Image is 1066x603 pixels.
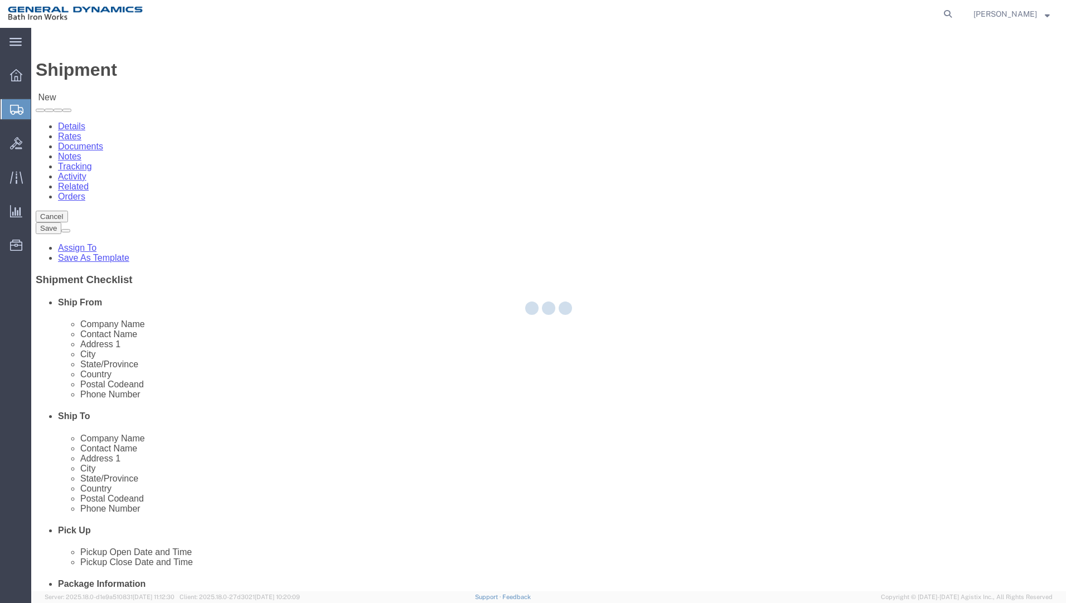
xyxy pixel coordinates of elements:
[475,594,503,600] a: Support
[973,7,1050,21] button: [PERSON_NAME]
[180,594,300,600] span: Client: 2025.18.0-27d3021
[45,594,175,600] span: Server: 2025.18.0-d1e9a510831
[881,592,1053,602] span: Copyright © [DATE]-[DATE] Agistix Inc., All Rights Reserved
[133,594,175,600] span: [DATE] 11:12:30
[8,6,146,22] img: logo
[502,594,531,600] a: Feedback
[255,594,300,600] span: [DATE] 10:20:09
[973,8,1037,20] span: Debbie Brey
